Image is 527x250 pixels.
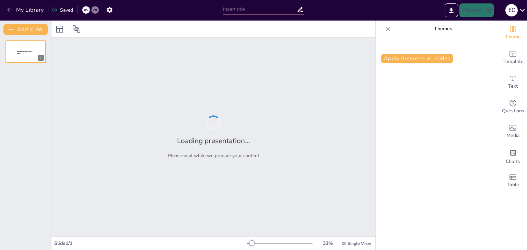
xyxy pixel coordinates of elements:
span: Template [503,58,524,65]
button: My Library [5,4,47,15]
h2: Loading presentation... [177,136,250,146]
div: E C [505,4,518,16]
div: 33 % [319,240,336,247]
div: 1 [38,55,44,61]
button: Present [459,3,494,17]
div: Add a table [499,168,527,193]
div: Add images, graphics, shapes or video [499,119,527,144]
div: Slide 1 / 1 [54,240,247,247]
button: Add slide [3,24,48,35]
button: Export to PowerPoint [445,3,458,17]
p: Please wait while we prepare your content [168,152,259,159]
button: E C [505,3,518,17]
div: Add charts and graphs [499,144,527,168]
span: Questions [502,107,524,115]
button: Apply theme to all slides [381,54,453,63]
div: 1 [5,40,46,63]
div: Add text boxes [499,70,527,95]
span: Single View [348,241,371,246]
span: Table [507,181,519,189]
span: Theme [505,33,521,41]
div: Add ready made slides [499,45,527,70]
div: Change the overall theme [499,21,527,45]
span: Position [72,25,81,33]
p: Themes [394,21,492,37]
span: Text [508,83,518,90]
div: Saved [52,7,73,13]
div: Layout [54,24,65,35]
div: Get real-time input from your audience [499,95,527,119]
span: Media [506,132,520,139]
span: Charts [506,158,520,165]
span: Sendsteps presentation editor [17,51,32,54]
input: Insert title [223,4,297,14]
